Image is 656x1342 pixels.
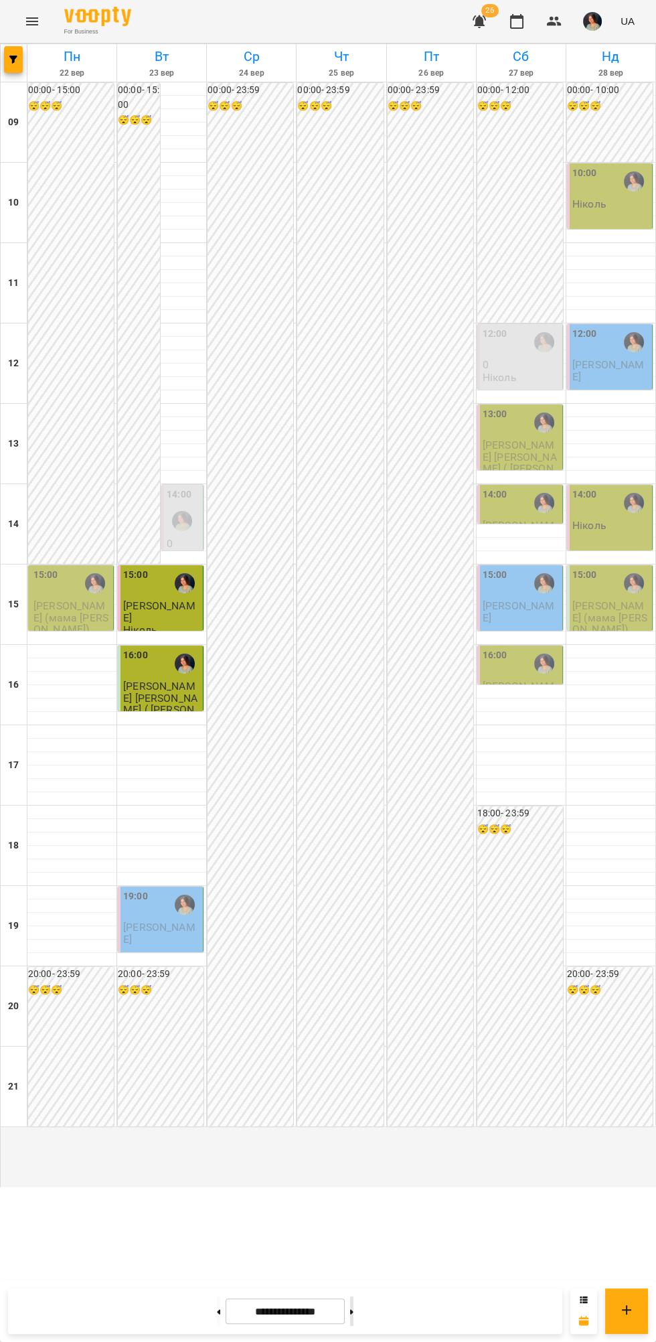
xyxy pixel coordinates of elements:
[64,7,131,26] img: Voopty Logo
[208,83,293,98] h6: 00:00 - 23:59
[483,439,558,486] span: [PERSON_NAME] [PERSON_NAME] ( [PERSON_NAME])
[85,573,105,593] img: Ніколь
[624,573,644,593] img: Ніколь
[8,276,19,291] h6: 11
[118,967,203,982] h6: 20:00 - 23:59
[8,196,19,210] h6: 10
[477,822,563,837] h6: 😴😴😴
[123,648,148,663] label: 16:00
[567,983,653,998] h6: 😴😴😴
[118,113,160,128] h6: 😴😴😴
[483,648,507,663] label: 16:00
[483,599,555,623] span: [PERSON_NAME]
[572,198,606,210] p: Ніколь
[483,519,558,555] span: [PERSON_NAME] (мама [PERSON_NAME])
[167,538,200,549] p: 0
[175,895,195,915] img: Ніколь
[572,488,597,502] label: 14:00
[8,356,19,371] h6: 12
[389,46,474,67] h6: Пт
[483,568,507,583] label: 15:00
[29,67,114,80] h6: 22 вер
[28,983,114,998] h6: 😴😴😴
[479,67,564,80] h6: 27 вер
[624,493,644,513] img: Ніколь
[175,654,195,674] img: Ніколь
[8,597,19,612] h6: 15
[8,437,19,451] h6: 13
[33,568,58,583] label: 15:00
[615,9,640,33] button: UA
[123,568,148,583] label: 15:00
[389,67,474,80] h6: 26 вер
[572,166,597,181] label: 10:00
[572,520,606,531] p: Ніколь
[479,46,564,67] h6: Сб
[119,46,204,67] h6: Вт
[534,332,554,352] img: Ніколь
[8,999,19,1014] h6: 20
[28,83,114,98] h6: 00:00 - 15:00
[568,67,653,80] h6: 28 вер
[477,806,563,821] h6: 18:00 - 23:59
[8,678,19,692] h6: 16
[123,599,195,623] span: [PERSON_NAME]
[297,83,383,98] h6: 00:00 - 23:59
[123,680,199,727] span: [PERSON_NAME] [PERSON_NAME] ( [PERSON_NAME])
[624,171,644,192] img: Ніколь
[483,680,555,704] span: [PERSON_NAME]
[8,517,19,532] h6: 14
[172,511,192,531] img: Ніколь
[299,67,384,80] h6: 25 вер
[534,413,554,433] img: Ніколь
[483,488,507,502] label: 14:00
[33,599,108,636] span: [PERSON_NAME] (мама [PERSON_NAME])
[568,46,653,67] h6: Нд
[175,573,195,593] img: Ніколь
[167,488,191,502] label: 14:00
[572,599,647,636] span: [PERSON_NAME] (мама [PERSON_NAME])
[483,372,517,383] p: Ніколь
[388,99,473,114] h6: 😴😴😴
[8,758,19,773] h6: 17
[624,332,644,352] div: Ніколь
[477,99,563,114] h6: 😴😴😴
[621,14,635,28] span: UA
[209,67,294,80] h6: 24 вер
[567,967,653,982] h6: 20:00 - 23:59
[29,46,114,67] h6: Пн
[572,358,645,382] span: [PERSON_NAME]
[123,624,157,636] p: Ніколь
[167,550,200,573] p: Ніколь
[8,1079,19,1094] h6: 21
[28,967,114,982] h6: 20:00 - 23:59
[534,573,554,593] img: Ніколь
[572,327,597,342] label: 12:00
[567,99,653,114] h6: 😴😴😴
[119,67,204,80] h6: 23 вер
[8,919,19,934] h6: 19
[118,83,160,112] h6: 00:00 - 15:00
[297,99,383,114] h6: 😴😴😴
[28,99,114,114] h6: 😴😴😴
[583,12,602,31] img: e7cc86ff2ab213a8ed988af7ec1c5bbe.png
[483,359,560,370] p: 0
[118,983,203,998] h6: 😴😴😴
[481,4,499,17] span: 26
[477,83,563,98] h6: 00:00 - 12:00
[534,654,554,674] div: Ніколь
[8,838,19,853] h6: 18
[208,99,293,114] h6: 😴😴😴
[534,493,554,513] img: Ніколь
